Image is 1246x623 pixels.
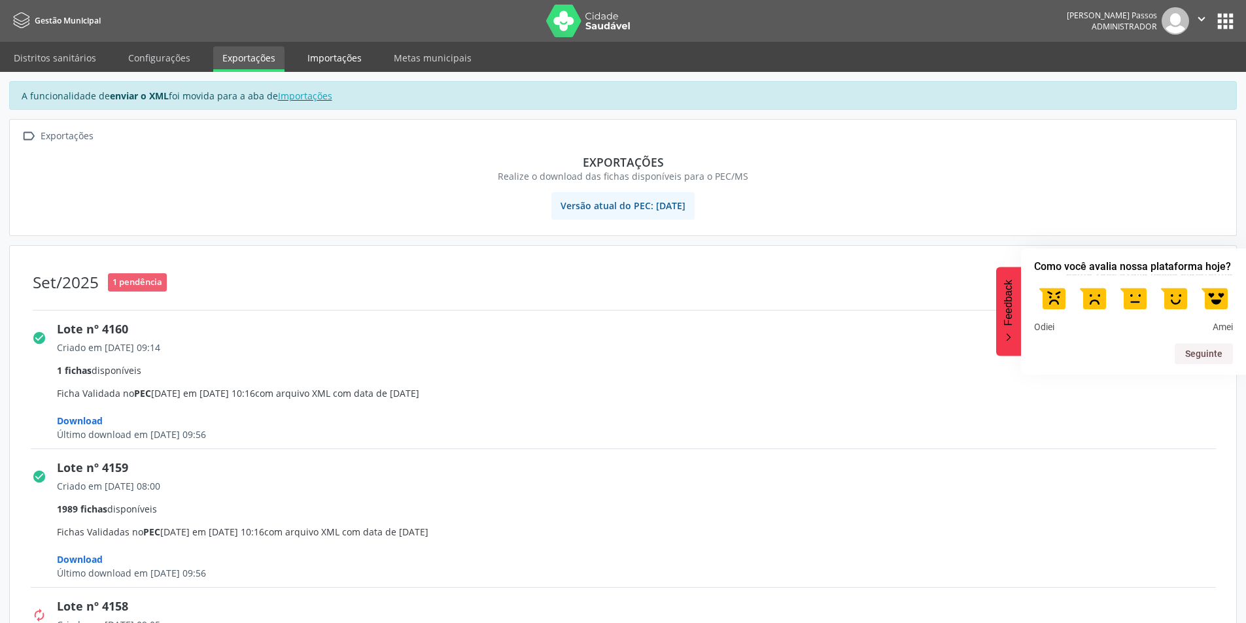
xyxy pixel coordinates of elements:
[32,331,46,345] i: check_circle
[9,10,101,31] a: Gestão Municipal
[38,127,95,146] div: Exportações
[57,479,1225,580] span: Fichas Validadas no [DATE] em [DATE] 10:16
[255,387,419,399] span: com arquivo XML com data de [DATE]
[28,155,1218,169] div: Exportações
[385,46,481,69] a: Metas municipais
[57,566,1225,580] div: Último download em [DATE] 09:56
[57,364,92,377] span: 1 fichas
[19,127,38,146] i: 
[551,192,695,220] span: Versão atual do PEC: [DATE]
[57,414,103,427] span: Download
[1092,21,1157,32] span: Administrador
[1034,280,1233,333] div: Como você avalia nossa plataforma hoje? Select an option from 1 to 5, with 1 being Odiei and 5 be...
[57,428,1225,441] div: Último download em [DATE] 09:56
[57,459,1225,477] div: Lote nº 4159
[57,320,1225,338] div: Lote nº 4160
[32,608,46,622] i: autorenew
[57,341,1225,441] span: Ficha Validada no [DATE] em [DATE] 10:16
[298,46,371,69] a: Importações
[1175,343,1233,364] button: Próxima pergunta
[1034,259,1233,275] h2: Como você avalia nossa plataforma hoje? Select an option from 1 to 5, with 1 being Odiei and 5 be...
[264,526,428,538] span: com arquivo XML com data de [DATE]
[119,46,199,69] a: Configurações
[1067,10,1157,21] div: [PERSON_NAME] Passos
[57,341,1225,354] div: Criado em [DATE] 09:14
[28,169,1218,183] div: Realize o download das fichas disponíveis para o PEC/MS
[33,273,99,292] div: Set/2025
[1194,12,1209,26] i: 
[57,553,103,565] span: Download
[996,267,1021,356] button: Feedback - Ocultar pesquisa
[1162,7,1189,35] img: img
[1003,280,1014,326] span: Feedback
[32,469,46,484] i: check_circle
[35,15,101,26] span: Gestão Municipal
[57,502,1225,516] div: disponíveis
[134,387,151,399] span: PEC
[1213,322,1233,333] span: Amei
[278,90,332,102] a: Importações
[9,81,1237,110] div: A funcionalidade de foi movida para a aba de
[1021,248,1246,375] div: Como você avalia nossa plataforma hoje? Select an option from 1 to 5, with 1 being Odiei and 5 be...
[213,46,285,72] a: Exportações
[1034,322,1054,333] span: Odiei
[143,526,160,538] span: PEC
[19,127,95,146] a:  Exportações
[110,90,169,102] strong: enviar o XML
[57,479,1225,493] div: Criado em [DATE] 08:00
[57,363,1225,377] div: disponíveis
[5,46,105,69] a: Distritos sanitários
[57,598,1225,615] div: Lote nº 4158
[108,273,167,291] span: 1 pendência
[1189,7,1214,35] button: 
[57,503,107,515] span: 1989 fichas
[1214,10,1237,33] button: apps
